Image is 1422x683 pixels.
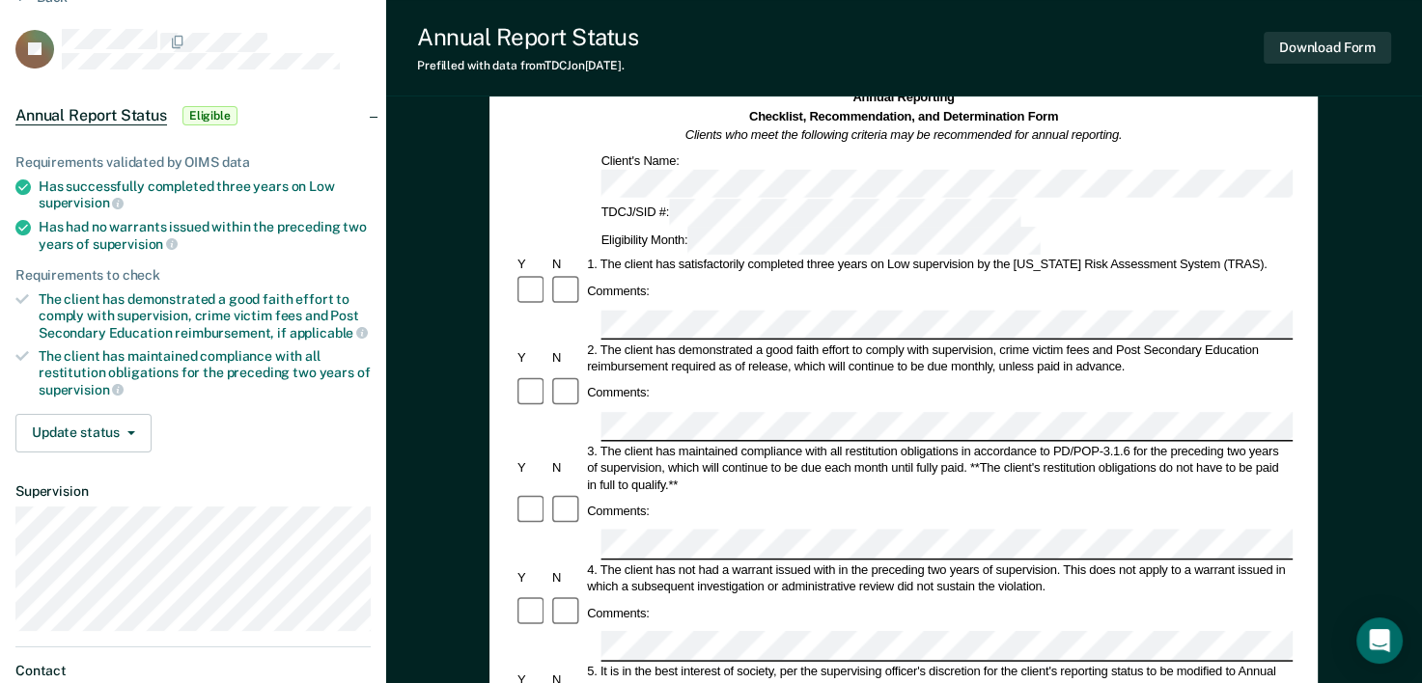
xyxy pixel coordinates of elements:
div: Eligibility Month: [599,227,1044,255]
em: Clients who meet the following criteria may be recommended for annual reporting. [685,128,1123,142]
div: Prefilled with data from TDCJ on [DATE] . [417,59,638,72]
div: Requirements to check [15,267,371,284]
span: supervision [39,382,124,397]
div: Has had no warrants issued within the preceding two years of [39,219,371,252]
span: Annual Report Status [15,106,167,125]
div: Comments: [585,503,653,519]
div: 2. The client has demonstrated a good faith effort to comply with supervision, crime victim fees ... [585,341,1294,375]
strong: Annual Reporting [853,91,955,104]
strong: Checklist, Recommendation, and Determination Form [749,109,1058,123]
div: Annual Report Status [417,23,638,51]
div: 3. The client has maintained compliance with all restitution obligations in accordance to PD/POP-... [585,443,1294,493]
div: Y [515,569,549,586]
div: Open Intercom Messenger [1356,617,1403,664]
button: Update status [15,414,152,452]
div: Has successfully completed three years on Low [39,178,371,211]
div: N [549,257,584,273]
div: The client has maintained compliance with all restitution obligations for the preceding two years of [39,348,371,397]
dt: Contact [15,663,371,679]
div: N [549,569,584,586]
div: 4. The client has not had a warrant issued with in the preceding two years of supervision. This d... [585,560,1294,594]
span: supervision [93,236,178,252]
div: Y [515,349,549,366]
div: Requirements validated by OIMS data [15,154,371,171]
div: Comments: [585,385,653,401]
div: Comments: [585,605,653,621]
div: 1. The client has satisfactorily completed three years on Low supervision by the [US_STATE] Risk ... [585,257,1294,273]
div: Y [515,257,549,273]
span: Eligible [182,106,237,125]
div: TDCJ/SID #: [599,199,1024,227]
div: N [549,459,584,476]
div: The client has demonstrated a good faith effort to comply with supervision, crime victim fees and... [39,291,371,341]
div: Y [515,459,549,476]
button: Download Form [1264,32,1391,64]
div: N [549,349,584,366]
dt: Supervision [15,483,371,500]
span: applicable [290,325,368,341]
div: Comments: [585,283,653,299]
span: supervision [39,195,124,210]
